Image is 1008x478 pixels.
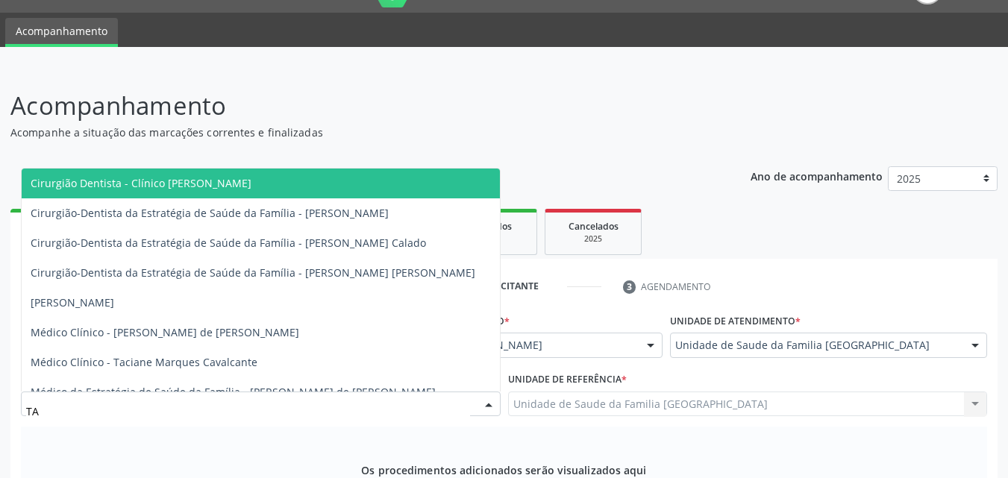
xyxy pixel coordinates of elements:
p: Acompanhamento [10,87,701,125]
input: Profissional solicitante [26,397,470,427]
p: Ano de acompanhamento [751,166,883,185]
span: Cancelados [569,220,619,233]
span: Cirurgião-Dentista da Estratégia de Saúde da Família - [PERSON_NAME] [31,206,389,220]
span: [PERSON_NAME] [31,295,114,309]
span: Médico da Estratégia de Saúde da Família - [PERSON_NAME] de [PERSON_NAME] [31,385,436,399]
label: Unidade de atendimento [670,309,801,333]
span: Médico Clínico - [PERSON_NAME] de [PERSON_NAME] [31,325,299,339]
span: Médico Clínico - Taciane Marques Cavalcante [31,355,257,369]
span: Unidade de Saude da Familia [GEOGRAPHIC_DATA] [675,338,957,353]
span: Cirurgião-Dentista da Estratégia de Saúde da Família - [PERSON_NAME] Calado [31,236,426,250]
span: Cirurgião-Dentista da Estratégia de Saúde da Família - [PERSON_NAME] [PERSON_NAME] [31,265,475,280]
div: 2025 [556,233,630,245]
span: Os procedimentos adicionados serão visualizados aqui [361,462,646,478]
label: Unidade de referência [508,368,627,391]
span: [PERSON_NAME] [459,338,632,353]
p: Acompanhe a situação das marcações correntes e finalizadas [10,125,701,140]
a: Acompanhamento [5,18,118,47]
span: Cirurgião Dentista - Clínico [PERSON_NAME] [31,176,251,190]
